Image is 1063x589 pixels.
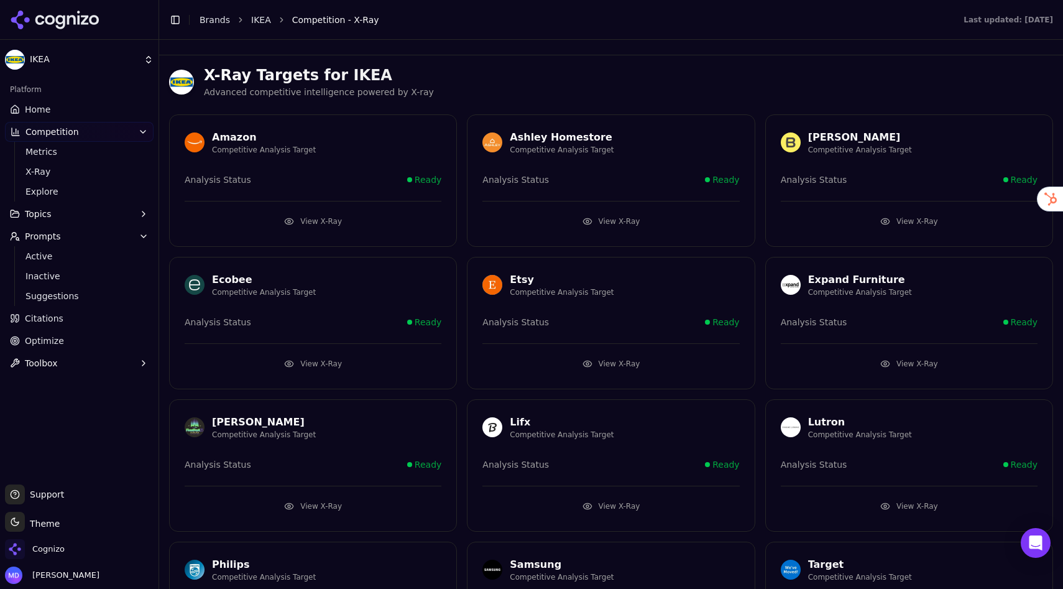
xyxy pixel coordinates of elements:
img: philips [185,560,205,580]
span: X-Ray [25,165,134,178]
span: Analysis Status [482,458,549,471]
p: Competitive Analysis Target [212,572,316,582]
a: Explore [21,183,139,200]
span: Home [25,103,50,116]
span: Cognizo [32,544,65,555]
div: Ecobee [212,272,316,287]
span: [PERSON_NAME] [27,570,99,581]
div: Open Intercom Messenger [1021,528,1051,558]
img: ecobee [185,275,205,295]
button: View X-Ray [482,211,739,231]
img: etsy [482,275,502,295]
button: Topics [5,204,154,224]
div: Ashley Homestore [510,130,614,145]
div: Platform [5,80,154,100]
div: Etsy [510,272,614,287]
span: Metrics [25,146,134,158]
img: lifx [482,417,502,437]
div: Lutron [808,415,912,430]
span: Optimize [25,335,64,347]
p: Competitive Analysis Target [510,287,614,297]
p: Competitive Analysis Target [212,287,316,297]
button: Open user button [5,567,99,584]
span: Active [25,250,134,262]
span: IKEA [30,54,139,65]
img: lutron [781,417,801,437]
span: Ready [712,458,739,471]
div: Last updated: [DATE] [964,15,1053,25]
span: Analysis Status [185,458,251,471]
button: Competition [5,122,154,142]
span: Ready [1011,174,1038,186]
span: Analysis Status [781,174,847,186]
div: Target [808,557,912,572]
span: Ready [1011,316,1038,328]
div: [PERSON_NAME] [808,130,912,145]
span: Inactive [25,270,134,282]
button: View X-Ray [185,211,441,231]
span: Prompts [25,230,61,243]
img: expand furniture [781,275,801,295]
span: Analysis Status [185,316,251,328]
button: View X-Ray [781,354,1038,374]
a: Inactive [21,267,139,285]
img: target [781,560,801,580]
span: Theme [25,519,60,529]
span: Ready [712,174,739,186]
span: Topics [25,208,52,220]
a: Brands [200,15,230,25]
img: samsung [482,560,502,580]
img: burrow [781,132,801,152]
p: Competitive Analysis Target [808,145,912,155]
div: [PERSON_NAME] [212,415,316,430]
span: Citations [25,312,63,325]
button: Toolbox [5,353,154,373]
div: Amazon [212,130,316,145]
span: Analysis Status [185,174,251,186]
img: floyd [185,417,205,437]
img: ashley homestore [482,132,502,152]
p: Advanced competitive intelligence powered by X-ray [204,85,1053,100]
button: Open organization switcher [5,539,65,559]
p: Competitive Analysis Target [212,430,316,440]
p: Competitive Analysis Target [808,430,912,440]
span: Ready [415,316,441,328]
p: Competitive Analysis Target [510,430,614,440]
h3: X-Ray Targets for IKEA [204,65,1053,85]
nav: breadcrumb [200,14,939,26]
div: Philips [212,557,316,572]
span: Support [25,488,64,501]
span: Suggestions [25,290,134,302]
a: X-Ray [21,163,139,180]
div: Samsung [510,557,614,572]
span: Ready [1011,458,1038,471]
img: IKEA [5,50,25,70]
img: Cognizo [5,539,25,559]
span: Ready [712,316,739,328]
span: Analysis Status [482,316,549,328]
span: Competition - X-Ray [292,14,379,26]
span: Ready [415,174,441,186]
button: View X-Ray [185,354,441,374]
button: View X-Ray [482,496,739,516]
a: IKEA [251,14,271,26]
div: Lifx [510,415,614,430]
p: Competitive Analysis Target [510,145,614,155]
a: Metrics [21,143,139,160]
span: Analysis Status [781,458,847,471]
p: Competitive Analysis Target [510,572,614,582]
span: Explore [25,185,134,198]
img: amazon [185,132,205,152]
p: Competitive Analysis Target [212,145,316,155]
a: Citations [5,308,154,328]
button: View X-Ray [781,211,1038,231]
button: View X-Ray [482,354,739,374]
